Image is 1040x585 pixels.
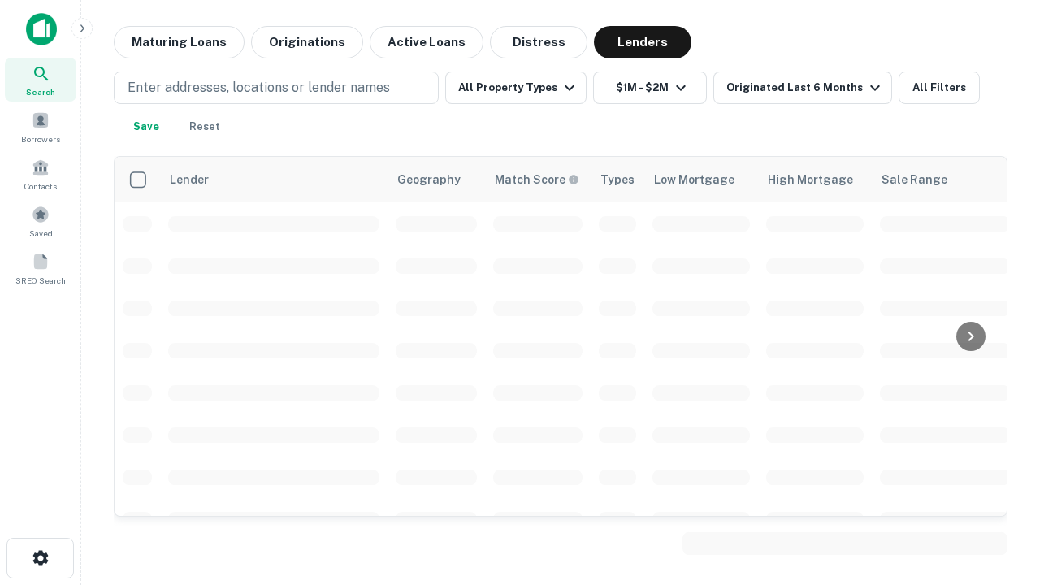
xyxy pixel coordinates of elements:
button: All Filters [899,71,980,104]
div: Low Mortgage [654,170,734,189]
button: Lenders [594,26,691,58]
button: Active Loans [370,26,483,58]
div: Lender [170,170,209,189]
button: Save your search to get updates of matches that match your search criteria. [120,110,172,143]
p: Enter addresses, locations or lender names [128,78,390,97]
iframe: Chat Widget [959,403,1040,481]
th: Sale Range [872,157,1018,202]
div: Sale Range [882,170,947,189]
button: Originations [251,26,363,58]
div: Geography [397,170,461,189]
a: Contacts [5,152,76,196]
th: Types [591,157,644,202]
a: Saved [5,199,76,243]
a: Search [5,58,76,102]
div: Types [600,170,635,189]
th: Geography [388,157,485,202]
span: Saved [29,227,53,240]
button: Originated Last 6 Months [713,71,892,104]
button: $1M - $2M [593,71,707,104]
button: All Property Types [445,71,587,104]
span: Search [26,85,55,98]
div: Originated Last 6 Months [726,78,885,97]
button: Distress [490,26,587,58]
button: Maturing Loans [114,26,245,58]
button: Reset [179,110,231,143]
div: Capitalize uses an advanced AI algorithm to match your search with the best lender. The match sco... [495,171,579,188]
th: Low Mortgage [644,157,758,202]
button: Enter addresses, locations or lender names [114,71,439,104]
th: Capitalize uses an advanced AI algorithm to match your search with the best lender. The match sco... [485,157,591,202]
span: Borrowers [21,132,60,145]
span: Contacts [24,180,57,193]
h6: Match Score [495,171,576,188]
th: High Mortgage [758,157,872,202]
a: Borrowers [5,105,76,149]
th: Lender [160,157,388,202]
a: SREO Search [5,246,76,290]
span: SREO Search [15,274,66,287]
div: High Mortgage [768,170,853,189]
img: capitalize-icon.png [26,13,57,45]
